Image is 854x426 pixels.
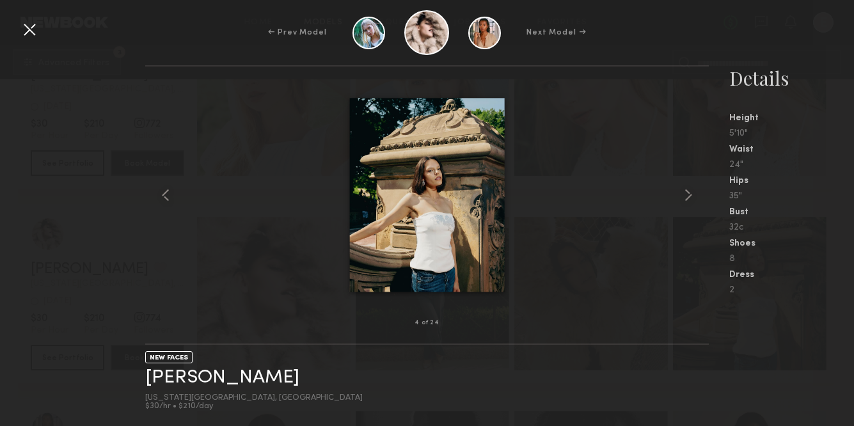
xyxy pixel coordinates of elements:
[145,402,363,411] div: $30/hr • $210/day
[729,208,854,217] div: Bust
[145,368,299,388] a: [PERSON_NAME]
[729,114,854,123] div: Height
[145,394,363,402] div: [US_STATE][GEOGRAPHIC_DATA], [GEOGRAPHIC_DATA]
[729,286,854,295] div: 2
[729,161,854,170] div: 24"
[145,351,193,363] div: NEW FACES
[729,65,854,91] div: Details
[729,177,854,185] div: Hips
[268,27,327,38] div: ← Prev Model
[729,223,854,232] div: 32c
[729,192,854,201] div: 35"
[415,320,439,326] div: 4 of 24
[729,255,854,264] div: 8
[526,27,586,38] div: Next Model →
[729,239,854,248] div: Shoes
[729,129,854,138] div: 5'10"
[729,271,854,280] div: Dress
[729,145,854,154] div: Waist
